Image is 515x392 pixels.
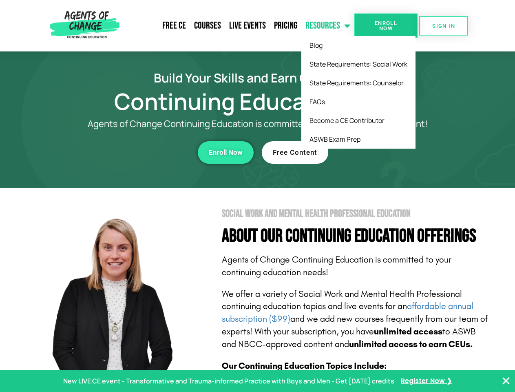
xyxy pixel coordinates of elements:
[58,119,458,129] p: Agents of Change Continuing Education is committed to your career development!
[273,149,317,156] span: Free Content
[301,16,354,36] a: Resources
[301,55,416,73] a: State Requirements: Social Work
[222,288,490,351] p: We offer a variety of Social Work and Mental Health Professional continuing education topics and ...
[301,73,416,92] a: State Requirements: Counselor
[158,16,190,36] a: Free CE
[301,92,416,111] a: FAQs
[419,16,468,36] a: SIGN IN
[367,20,404,31] span: Enroll Now
[374,326,442,337] b: unlimited access
[262,141,328,164] a: Free Content
[432,23,455,29] span: SIGN IN
[222,254,451,278] span: Agents of Change Continuing Education is committed to your continuing education needs!
[222,209,490,219] h2: Social Work and Mental Health Professional Education
[209,149,243,156] span: Enroll Now
[301,36,416,149] ul: Resources
[501,376,511,386] button: Close Banner
[270,16,301,36] a: Pricing
[354,13,418,38] a: Enroll Now
[25,92,490,111] h1: Continuing Education (CE)
[222,361,387,371] b: Our Continuing Education Topics Include:
[63,375,394,387] p: New LIVE CE event - Transformative and Trauma-informed Practice with Boys and Men - Get [DATE] cr...
[222,227,490,245] h4: About Our Continuing Education Offerings
[190,16,225,36] a: Courses
[25,72,490,84] h2: Build Your Skills and Earn CE Credits
[301,36,416,55] a: Blog
[225,16,270,36] a: Live Events
[198,141,254,164] a: Enroll Now
[401,375,452,387] a: Register Now ❯
[301,130,416,149] a: ASWB Exam Prep
[301,111,416,130] a: Become a CE Contributor
[123,16,354,36] nav: Menu
[349,339,473,350] b: unlimited access to earn CEUs.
